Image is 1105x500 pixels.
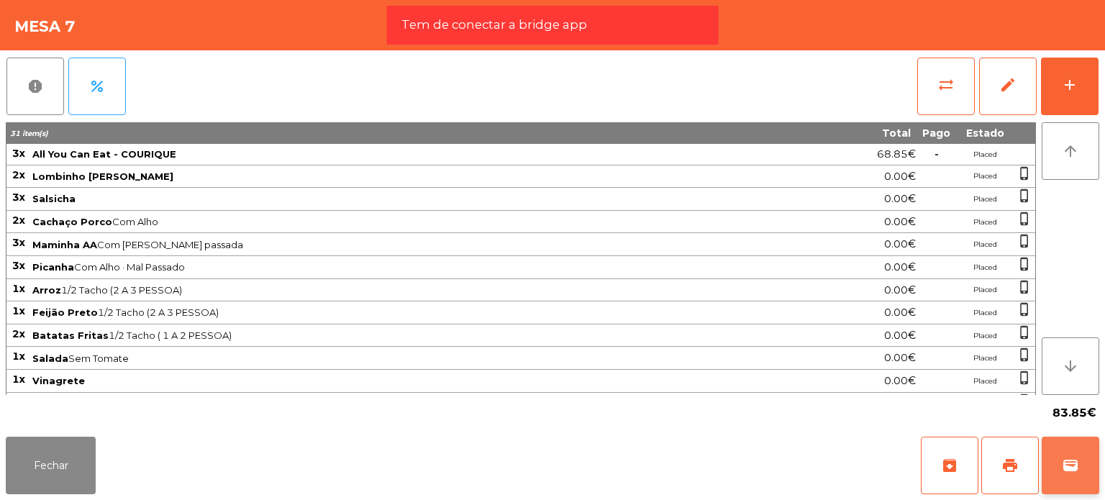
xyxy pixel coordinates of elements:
[1017,280,1032,294] span: phone_iphone
[1017,371,1032,385] span: phone_iphone
[12,191,25,204] span: 3x
[32,306,775,318] span: 1/2 Tacho (2 A 3 PESSOA)
[32,284,61,296] span: Arroz
[6,58,64,115] button: report
[1052,402,1096,424] span: 83.85€
[917,58,975,115] button: sync_alt
[956,188,1014,211] td: Placed
[956,256,1014,279] td: Placed
[10,129,48,138] span: 31 item(s)
[12,147,25,160] span: 3x
[27,78,44,95] span: report
[14,16,76,37] h4: Mesa 7
[12,373,25,386] span: 1x
[32,193,76,204] span: Salsicha
[32,239,97,250] span: Maminha AA
[1062,358,1079,375] i: arrow_downward
[32,261,74,273] span: Picanha
[1001,457,1019,474] span: print
[884,212,916,232] span: 0.00€
[877,145,916,164] span: 68.85€
[956,301,1014,324] td: Placed
[956,324,1014,347] td: Placed
[884,281,916,300] span: 0.00€
[884,326,916,345] span: 0.00€
[1017,325,1032,340] span: phone_iphone
[956,279,1014,302] td: Placed
[956,165,1014,188] td: Placed
[401,16,587,34] span: Tem de conectar a bridge app
[32,329,775,341] span: 1/2 Tacho ( 1 A 2 PESSOA)
[1017,257,1032,271] span: phone_iphone
[884,235,916,254] span: 0.00€
[32,375,85,386] span: Vinagrete
[12,282,25,295] span: 1x
[937,76,955,94] span: sync_alt
[12,168,25,181] span: 2x
[956,393,1014,416] td: Placed
[1017,188,1032,203] span: phone_iphone
[12,259,25,272] span: 3x
[956,347,1014,370] td: Placed
[884,258,916,277] span: 0.00€
[956,144,1014,165] td: Placed
[917,122,956,144] th: Pago
[956,122,1014,144] th: Estado
[32,261,775,273] span: Com Alho · Mal Passado
[1017,166,1032,181] span: phone_iphone
[1017,347,1032,362] span: phone_iphone
[1061,76,1078,94] div: add
[12,350,25,363] span: 1x
[1062,457,1079,474] span: wallet
[32,329,109,341] span: Batatas Fritas
[1062,142,1079,160] i: arrow_upward
[32,216,112,227] span: Cachaço Porco
[12,304,25,317] span: 1x
[941,457,958,474] span: archive
[884,303,916,322] span: 0.00€
[956,233,1014,256] td: Placed
[32,284,775,296] span: 1/2 Tacho (2 A 3 PESSOA)
[884,189,916,209] span: 0.00€
[776,122,917,144] th: Total
[979,58,1037,115] button: edit
[999,76,1017,94] span: edit
[1041,58,1099,115] button: add
[956,370,1014,393] td: Placed
[12,236,25,249] span: 3x
[12,327,25,340] span: 2x
[1017,394,1032,408] span: phone_iphone
[12,214,25,227] span: 2x
[981,437,1039,494] button: print
[921,437,978,494] button: archive
[1017,302,1032,317] span: phone_iphone
[6,437,96,494] button: Fechar
[1017,234,1032,248] span: phone_iphone
[884,167,916,186] span: 0.00€
[32,353,68,364] span: Salada
[32,353,775,364] span: Sem Tomate
[88,78,106,95] span: percent
[1017,212,1032,226] span: phone_iphone
[68,58,126,115] button: percent
[32,148,176,160] span: All You Can Eat - COURIQUE
[956,211,1014,234] td: Placed
[32,216,775,227] span: Com Alho
[32,239,775,250] span: Com [PERSON_NAME] passada
[935,147,939,160] span: -
[32,171,173,182] span: Lombinho [PERSON_NAME]
[884,348,916,368] span: 0.00€
[32,306,98,318] span: Feijão Preto
[1042,337,1099,395] button: arrow_downward
[884,371,916,391] span: 0.00€
[884,394,916,414] span: 0.00€
[1042,437,1099,494] button: wallet
[1042,122,1099,180] button: arrow_upward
